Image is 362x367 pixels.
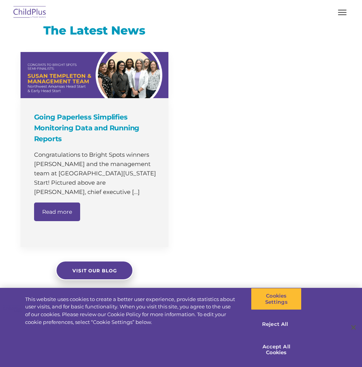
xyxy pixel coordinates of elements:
button: Accept All Cookies [251,339,302,361]
p: Congratulations to Bright Spots winners [PERSON_NAME] and the management team at [GEOGRAPHIC_DATA... [34,150,157,197]
img: ChildPlus by Procare Solutions [12,3,48,22]
h4: Going Paperless Simplifies Monitoring Data and Running Reports [34,112,157,144]
button: Close [345,319,362,336]
h3: The Latest News [21,23,169,38]
div: This website uses cookies to create a better user experience, provide statistics about user visit... [25,296,237,326]
button: Reject All [251,316,299,332]
a: Read more [34,203,80,221]
a: Visit our blog [56,261,133,280]
span: Visit our blog [72,268,117,274]
button: Cookies Settings [251,288,302,310]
